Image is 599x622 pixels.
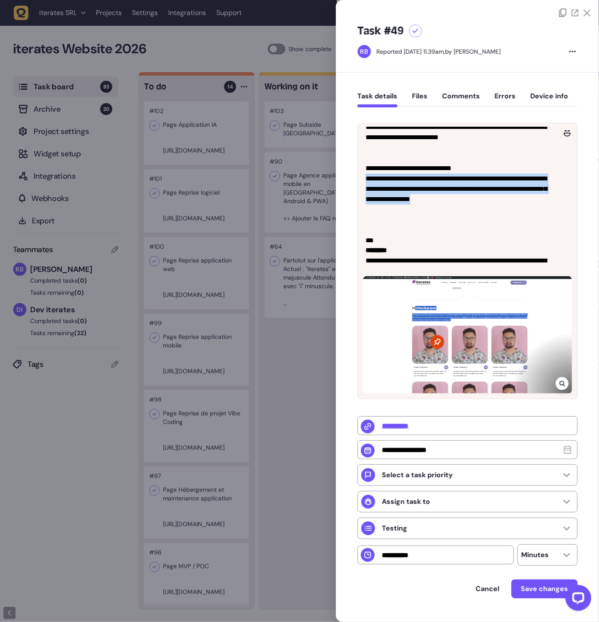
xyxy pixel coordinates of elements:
button: Device info [530,92,568,107]
button: Files [412,92,427,107]
button: Cancel [467,580,508,598]
p: Minutes [521,551,549,559]
p: Assign task to [382,497,430,506]
iframe: LiveChat chat widget [559,582,595,618]
p: Select a task priority [382,471,453,479]
button: Task details [357,92,397,107]
button: Errors [495,92,516,107]
p: Testing [382,524,407,533]
div: by [PERSON_NAME] [376,47,501,56]
button: Save changes [511,579,577,598]
img: Rodolphe Balay [358,45,371,58]
button: Comments [442,92,480,107]
div: Reported [DATE] 11.39am, [376,48,445,55]
h5: Task #49 [357,24,404,38]
span: Save changes [521,585,568,592]
span: Cancel [476,585,499,592]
